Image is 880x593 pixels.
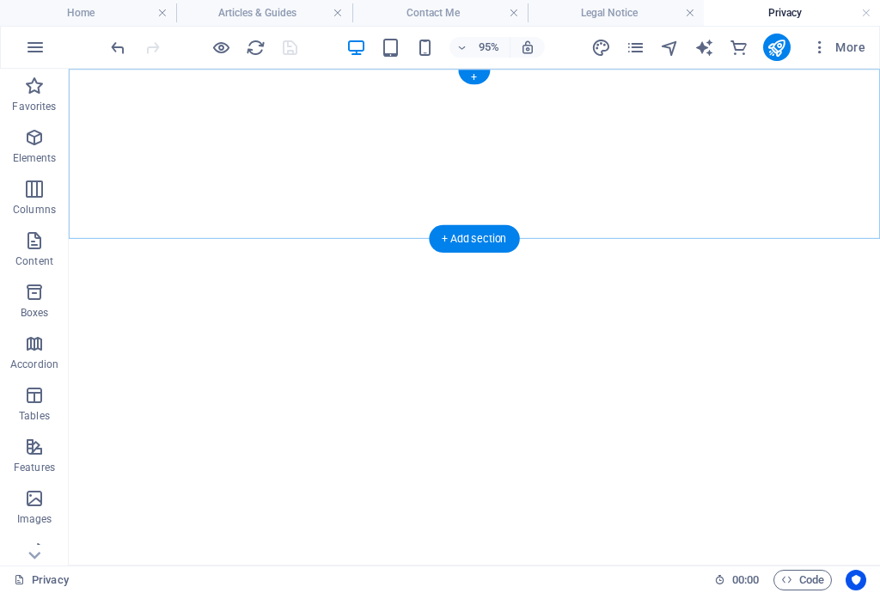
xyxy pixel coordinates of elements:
div: + Add section [429,224,519,252]
i: AI Writer [694,38,714,58]
button: Click here to leave preview mode and continue editing [211,37,231,58]
span: 00 00 [732,570,759,590]
i: Reload page [246,38,266,58]
p: Features [14,461,55,474]
button: design [591,37,612,58]
button: reload [245,37,266,58]
button: Usercentrics [846,570,866,590]
a: Click to cancel selection. Double-click to open Pages [14,570,69,590]
span: : [744,573,747,586]
h4: Articles & Guides [176,3,352,22]
button: text_generator [694,37,715,58]
i: Publish [767,38,786,58]
button: navigator [660,37,681,58]
button: publish [763,34,791,61]
i: Commerce [729,38,749,58]
p: Tables [19,409,50,423]
button: commerce [729,37,749,58]
span: Code [781,570,824,590]
p: Favorites [12,100,56,113]
i: Navigator [660,38,680,58]
button: pages [626,37,646,58]
p: Elements [13,151,57,165]
i: Design (Ctrl+Alt+Y) [591,38,611,58]
h6: 95% [475,37,503,58]
p: Accordion [10,358,58,371]
button: undo [107,37,128,58]
i: Pages (Ctrl+Alt+S) [626,38,645,58]
p: Boxes [21,306,49,320]
p: Content [15,254,53,268]
i: Undo: Delete Text (Ctrl+Z) [108,38,128,58]
button: 95% [449,37,510,58]
h4: Privacy [704,3,880,22]
p: Images [17,512,52,526]
span: More [811,39,865,56]
h4: Legal Notice [528,3,704,22]
button: Code [773,570,832,590]
p: Columns [13,203,56,217]
button: More [804,34,872,61]
div: + [458,70,490,84]
h4: Contact Me [352,3,529,22]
